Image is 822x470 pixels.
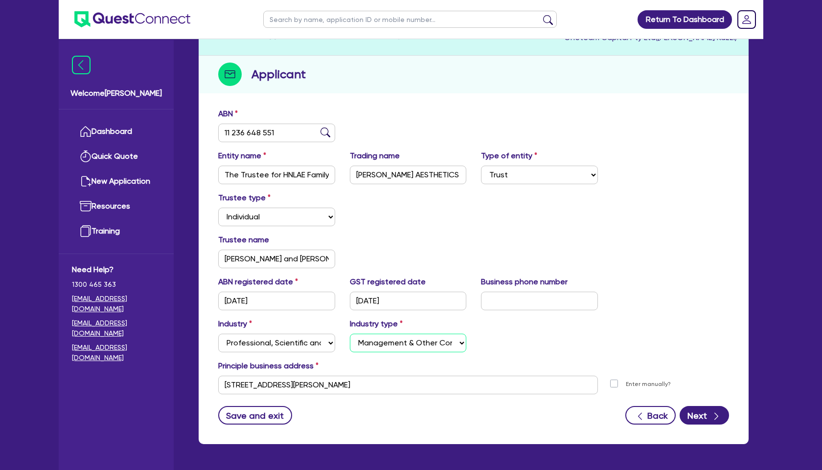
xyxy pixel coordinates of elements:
h2: Applicant [251,65,306,83]
input: DD / MM / YYYY [350,292,467,310]
a: Resources [72,194,160,219]
img: training [80,225,91,237]
label: ABN [218,108,238,120]
button: Save and exit [218,406,292,425]
span: Need Help? [72,264,160,276]
span: Welcome [PERSON_NAME] [70,87,162,99]
input: Search by name, application ID or mobile number... [263,11,557,28]
a: [EMAIL_ADDRESS][DOMAIN_NAME] [72,294,160,314]
span: Contracts [474,30,511,40]
button: Back [625,406,676,425]
img: quest-connect-logo-blue [74,11,190,27]
a: Dashboard [72,119,160,144]
a: Quick Quote [72,144,160,169]
a: Return To Dashboard [638,10,732,29]
button: Next [680,406,729,425]
img: resources [80,200,91,212]
label: Type of entity [481,150,537,162]
span: Guarantors [314,30,356,40]
label: Enter manually? [626,380,671,389]
span: Quotes [215,30,243,40]
label: GST registered date [350,276,426,288]
a: [EMAIL_ADDRESS][DOMAIN_NAME] [72,318,160,339]
label: Trading name [350,150,400,162]
a: [EMAIL_ADDRESS][DOMAIN_NAME] [72,342,160,363]
span: 1300 465 363 [72,279,160,290]
a: Dropdown toggle [734,7,759,32]
label: Business phone number [481,276,568,288]
label: Industry type [350,318,403,330]
a: New Application [72,169,160,194]
label: Industry [218,318,252,330]
label: Trustee type [218,192,271,204]
label: Principle business address [218,360,319,372]
span: Applicant [265,30,299,40]
img: quick-quote [80,150,91,162]
label: Entity name [218,150,266,162]
img: abn-lookup icon [320,128,330,137]
input: DD / MM / YYYY [218,292,335,310]
span: Security [373,30,402,40]
img: icon-menu-close [72,56,91,74]
img: step-icon [218,63,242,86]
a: Training [72,219,160,244]
span: Notes [429,30,451,40]
img: new-application [80,175,91,187]
label: ABN registered date [218,276,298,288]
label: Trustee name [218,234,269,246]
